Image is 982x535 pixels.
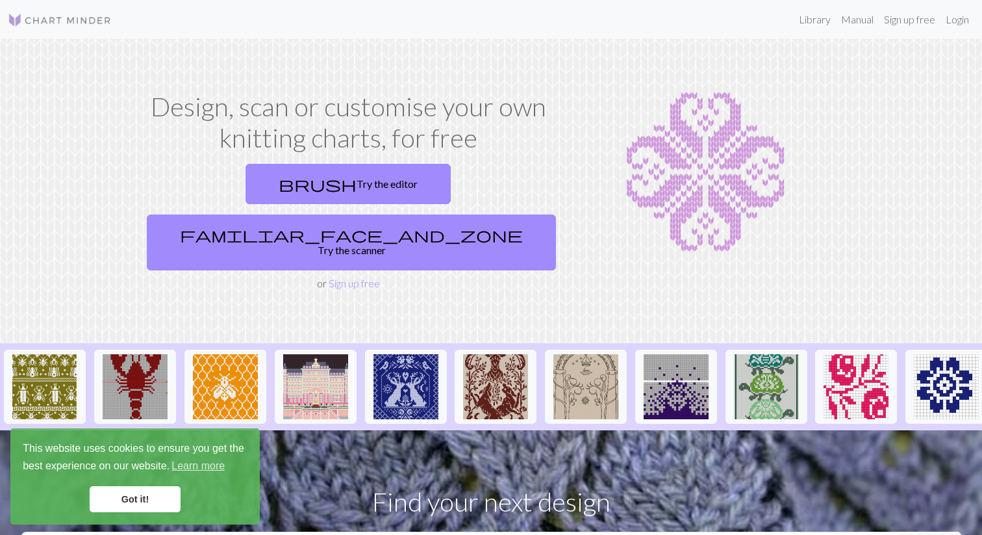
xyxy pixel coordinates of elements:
[635,350,717,424] button: Copy of fade
[170,456,227,476] a: learn more about cookies
[103,354,168,419] img: Copy of Copy of Lobster
[8,12,112,28] img: Logo
[21,482,961,521] p: Find your next design
[184,350,266,424] button: Mehiläinen
[940,7,974,33] a: Login
[12,354,77,419] img: Repeating bugs
[245,164,451,204] a: Try the editor
[794,7,836,33] a: Library
[725,350,807,424] button: turtles_down.jpg
[455,379,536,391] a: IMG_0917.jpeg
[836,7,879,33] a: Manual
[275,379,357,391] a: Copy of Grand-Budapest-Hotel-Exterior.jpg
[94,379,176,391] a: Copy of Copy of Lobster
[147,215,556,270] a: Try the scanner
[373,354,438,419] img: Märtas
[275,350,357,424] button: Copy of Grand-Budapest-Hotel-Exterior.jpg
[879,7,940,33] a: Sign up free
[455,350,536,424] button: IMG_0917.jpeg
[635,379,717,391] a: Copy of fade
[23,441,247,476] span: This website uses cookies to ensure you get the best experience on our website.
[365,379,447,391] a: Märtas
[94,350,176,424] button: Copy of Copy of Lobster
[279,175,357,193] span: brush
[545,350,627,424] button: portededurin1.jpg
[142,91,555,153] h1: Design, scan or customise your own knitting charts, for free
[142,159,555,291] div: or
[545,379,627,391] a: portededurin1.jpg
[4,379,86,391] a: Repeating bugs
[725,379,807,391] a: turtles_down.jpg
[329,277,380,289] a: Sign up free
[184,379,266,391] a: Mehiläinen
[815,350,897,424] button: Flower
[815,379,897,391] a: Flower
[644,354,709,419] img: Copy of fade
[734,354,799,419] img: turtles_down.jpg
[193,354,258,419] img: Mehiläinen
[4,350,86,424] button: Repeating bugs
[90,486,181,512] a: dismiss cookie message
[283,354,348,419] img: Copy of Grand-Budapest-Hotel-Exterior.jpg
[914,354,979,419] img: Mari Flower
[553,354,618,419] img: portededurin1.jpg
[180,226,523,244] span: familiar_face_and_zone
[365,350,447,424] button: Märtas
[824,354,888,419] img: Flower
[10,428,260,525] div: cookieconsent
[463,354,528,419] img: IMG_0917.jpeg
[570,91,840,254] img: Chart example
